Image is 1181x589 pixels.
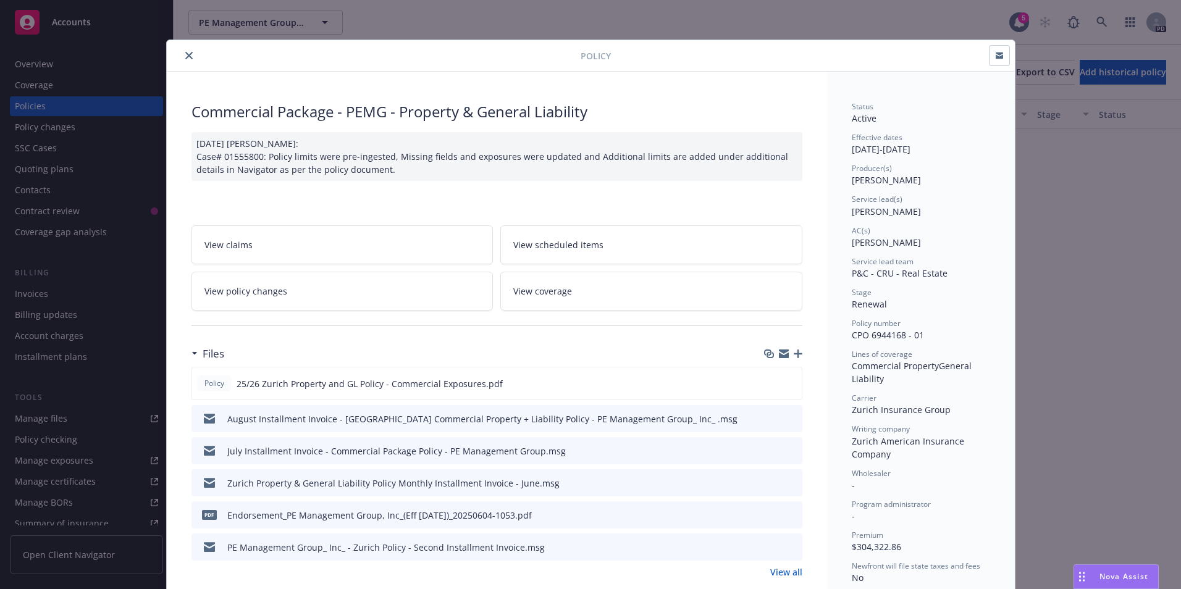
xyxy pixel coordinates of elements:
[852,267,948,279] span: P&C - CRU - Real Estate
[203,346,224,362] h3: Files
[766,377,776,390] button: download file
[786,445,797,457] button: preview file
[852,329,924,341] span: CPO 6944168 - 01
[227,412,738,425] div: August Installment Invoice - [GEOGRAPHIC_DATA] Commercial Property + Liability Policy - PE Manage...
[852,236,921,248] span: [PERSON_NAME]
[786,412,797,425] button: preview file
[500,225,802,264] a: View scheduled items
[852,404,951,416] span: Zurich Insurance Group
[852,349,912,359] span: Lines of coverage
[513,238,603,251] span: View scheduled items
[852,499,931,509] span: Program administrator
[852,424,910,434] span: Writing company
[237,377,503,390] span: 25/26 Zurich Property and GL Policy - Commercial Exposures.pdf
[767,509,776,522] button: download file
[500,272,802,311] a: View coverage
[852,318,901,328] span: Policy number
[852,163,892,173] span: Producer(s)
[852,132,990,156] div: [DATE] - [DATE]
[767,541,776,554] button: download file
[191,225,494,264] a: View claims
[204,238,253,251] span: View claims
[852,132,902,143] span: Effective dates
[852,194,902,204] span: Service lead(s)
[191,101,802,122] div: Commercial Package - PEMG - Property & General Liability
[852,206,921,217] span: [PERSON_NAME]
[852,360,974,385] span: General Liability
[770,566,802,579] a: View all
[852,174,921,186] span: [PERSON_NAME]
[786,509,797,522] button: preview file
[852,468,891,478] span: Wholesaler
[581,49,611,62] span: Policy
[852,298,887,310] span: Renewal
[1074,565,1090,588] div: Drag to move
[767,412,776,425] button: download file
[852,435,967,460] span: Zurich American Insurance Company
[852,287,872,298] span: Stage
[202,510,217,519] span: pdf
[191,346,224,362] div: Files
[767,477,776,490] button: download file
[852,479,855,491] span: -
[1074,564,1159,589] button: Nova Assist
[513,285,572,298] span: View coverage
[227,445,566,457] div: July Installment Invoice - Commercial Package Policy - PE Management Group.msg
[191,272,494,311] a: View policy changes
[786,377,797,390] button: preview file
[227,541,545,554] div: PE Management Group_ Inc_ - Zurich Policy - Second Installment Invoice.msg
[852,225,870,236] span: AC(s)
[852,360,939,372] span: Commercial Property
[852,256,914,267] span: Service lead team
[202,378,227,389] span: Policy
[786,541,797,554] button: preview file
[852,510,855,522] span: -
[852,541,901,553] span: $304,322.86
[852,530,883,540] span: Premium
[852,572,864,583] span: No
[852,112,876,124] span: Active
[182,48,196,63] button: close
[191,132,802,181] div: [DATE] [PERSON_NAME]: Case# 01555800: Policy limits were pre-ingested, Missing fields and exposur...
[852,393,876,403] span: Carrier
[852,101,873,112] span: Status
[227,477,560,490] div: Zurich Property & General Liability Policy Monthly Installment Invoice - June.msg
[786,477,797,490] button: preview file
[1099,571,1148,582] span: Nova Assist
[852,561,980,571] span: Newfront will file state taxes and fees
[204,285,287,298] span: View policy changes
[767,445,776,457] button: download file
[227,509,532,522] div: Endorsement_PE Management Group, Inc_(Eff [DATE])_20250604-1053.pdf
